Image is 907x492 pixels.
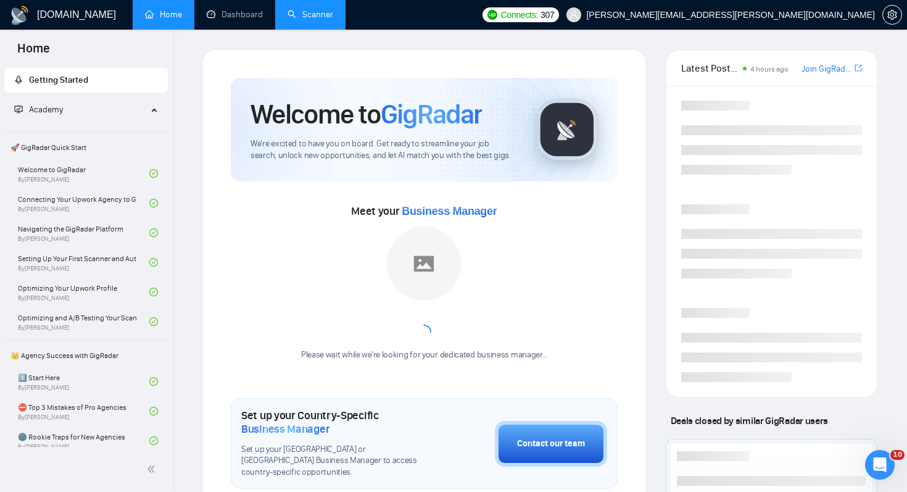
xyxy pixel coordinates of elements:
[18,278,149,306] a: Optimizing Your Upwork ProfileBy[PERSON_NAME]
[149,436,158,445] span: check-circle
[294,349,555,361] div: Please wait while we're looking for your dedicated business manager...
[29,104,63,115] span: Academy
[18,249,149,276] a: Setting Up Your First Scanner and Auto-BidderBy[PERSON_NAME]
[18,190,149,217] a: Connecting Your Upwork Agency to GigRadarBy[PERSON_NAME]
[18,398,149,425] a: ⛔ Top 3 Mistakes of Pro AgenciesBy[PERSON_NAME]
[241,422,329,436] span: Business Manager
[402,205,497,217] span: Business Manager
[6,343,167,368] span: 👑 Agency Success with GigRadar
[251,98,482,131] h1: Welcome to
[882,10,902,20] a: setting
[149,199,158,207] span: check-circle
[7,40,60,65] span: Home
[14,105,23,114] span: fund-projection-screen
[487,10,497,20] img: upwork-logo.png
[4,68,168,93] li: Getting Started
[18,219,149,246] a: Navigating the GigRadar PlatformBy[PERSON_NAME]
[145,9,182,20] a: homeHome
[540,8,554,22] span: 307
[149,288,158,296] span: check-circle
[387,227,461,301] img: placeholder.png
[681,60,740,76] span: Latest Posts from the GigRadar Community
[381,98,482,131] span: GigRadar
[18,160,149,187] a: Welcome to GigRadarBy[PERSON_NAME]
[569,10,578,19] span: user
[18,368,149,395] a: 1️⃣ Start HereBy[PERSON_NAME]
[501,8,538,22] span: Connects:
[18,308,149,335] a: Optimizing and A/B Testing Your Scanner for Better ResultsBy[PERSON_NAME]
[149,228,158,237] span: check-circle
[149,317,158,326] span: check-circle
[251,138,516,162] span: We're excited to have you on board. Get ready to streamline your job search, unlock new opportuni...
[6,135,167,160] span: 🚀 GigRadar Quick Start
[351,204,497,218] span: Meet your
[10,6,30,25] img: logo
[288,9,333,20] a: searchScanner
[495,421,607,467] button: Contact our team
[241,409,433,436] h1: Set up your Country-Specific
[855,63,862,73] span: export
[29,75,88,85] span: Getting Started
[855,62,862,74] a: export
[18,427,149,454] a: 🌚 Rookie Traps for New AgenciesBy[PERSON_NAME]
[890,450,905,460] span: 10
[865,450,895,480] iframe: Intercom live chat
[149,258,158,267] span: check-circle
[666,410,833,432] span: Deals closed by similar GigRadar users
[416,325,431,340] span: loading
[149,377,158,386] span: check-circle
[147,463,159,475] span: double-left
[750,65,789,73] span: 4 hours ago
[14,75,23,84] span: rocket
[149,407,158,415] span: check-circle
[149,169,158,178] span: check-circle
[517,437,585,451] div: Contact our team
[207,9,263,20] a: dashboardDashboard
[14,104,63,115] span: Academy
[241,444,433,479] span: Set up your [GEOGRAPHIC_DATA] or [GEOGRAPHIC_DATA] Business Manager to access country-specific op...
[801,62,852,76] a: Join GigRadar Slack Community
[882,5,902,25] button: setting
[536,99,598,161] img: gigradar-logo.png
